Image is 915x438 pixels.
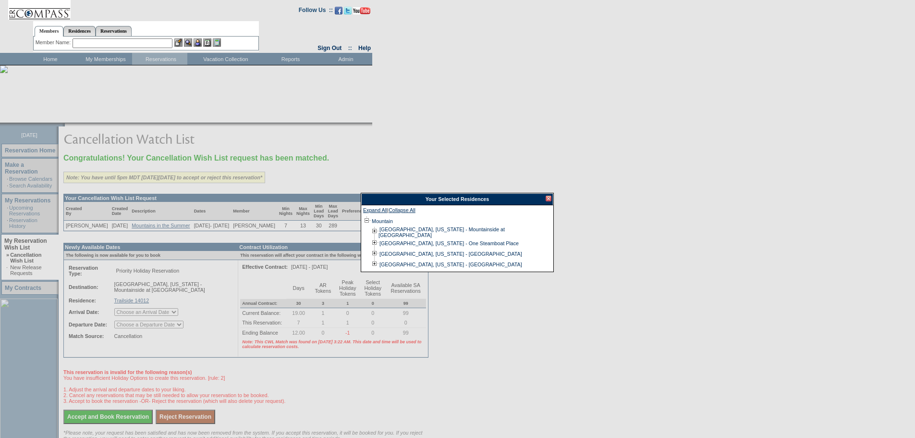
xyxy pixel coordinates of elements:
img: Follow us on Twitter [344,7,352,14]
div: | [363,207,551,216]
a: Subscribe to our YouTube Channel [353,10,370,15]
img: b_calculator.gif [213,38,221,47]
a: [GEOGRAPHIC_DATA], [US_STATE] - Mountainside at [GEOGRAPHIC_DATA] [378,226,505,238]
td: Follow Us :: [299,6,333,17]
img: Reservations [203,38,211,47]
a: Sign Out [317,45,342,51]
img: Impersonate [194,38,202,47]
a: [GEOGRAPHIC_DATA], [US_STATE] - [GEOGRAPHIC_DATA] [379,251,522,257]
a: Become our fan on Facebook [335,10,342,15]
span: :: [348,45,352,51]
div: Member Name: [36,38,73,47]
img: b_edit.gif [174,38,183,47]
a: Reservations [96,26,132,36]
img: Become our fan on Facebook [335,7,342,14]
img: View [184,38,192,47]
a: Members [35,26,64,37]
a: [GEOGRAPHIC_DATA], [US_STATE] - [GEOGRAPHIC_DATA] [379,262,522,267]
a: Help [358,45,371,51]
a: Expand All [363,207,387,216]
a: Residences [63,26,96,36]
a: Follow us on Twitter [344,10,352,15]
img: Subscribe to our YouTube Channel [353,7,370,14]
div: Your Selected Residences [361,193,553,205]
a: [GEOGRAPHIC_DATA], [US_STATE] - One Steamboat Place [379,240,519,246]
a: Mountain [372,218,393,224]
a: Collapse All [389,207,415,216]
